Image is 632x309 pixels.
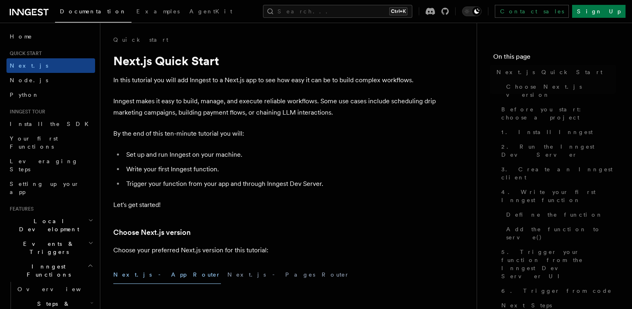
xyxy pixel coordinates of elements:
button: Inngest Functions [6,259,95,282]
span: Local Development [6,217,88,233]
a: Next.js [6,58,95,73]
button: Search...Ctrl+K [263,5,412,18]
span: Quick start [6,50,42,57]
a: 4. Write your first Inngest function [498,185,616,207]
a: Examples [131,2,185,22]
p: Inngest makes it easy to build, manage, and execute reliable workflows. Some use cases include sc... [113,96,437,118]
a: Contact sales [495,5,569,18]
kbd: Ctrl+K [389,7,407,15]
span: Inngest Functions [6,262,87,279]
p: Choose your preferred Next.js version for this tutorial: [113,245,437,256]
span: Add the function to serve() [506,225,616,241]
a: Leveraging Steps [6,154,95,177]
span: Install the SDK [10,121,93,127]
button: Local Development [6,214,95,237]
a: Define the function [503,207,616,222]
a: Python [6,87,95,102]
span: Next.js [10,62,48,69]
a: Documentation [55,2,131,23]
h4: On this page [493,52,616,65]
a: Choose Next.js version [113,227,191,238]
span: 4. Write your first Inngest function [501,188,616,204]
li: Trigger your function from your app and through Inngest Dev Server. [124,178,437,190]
span: Setting up your app [10,181,79,195]
a: Install the SDK [6,117,95,131]
span: 2. Run the Inngest Dev Server [501,143,616,159]
a: 5. Trigger your function from the Inngest Dev Server UI [498,245,616,283]
span: 6. Trigger from code [501,287,612,295]
a: Next.js Quick Start [493,65,616,79]
p: Let's get started! [113,199,437,211]
p: In this tutorial you will add Inngest to a Next.js app to see how easy it can be to build complex... [113,75,437,86]
span: Next.js Quick Start [496,68,602,76]
span: 1. Install Inngest [501,128,593,136]
a: Add the function to serve() [503,222,616,245]
span: Choose Next.js version [506,83,616,99]
span: Python [10,92,39,98]
span: Node.js [10,77,48,83]
a: Overview [14,282,95,296]
span: Leveraging Steps [10,158,78,173]
button: Next.js - Pages Router [227,266,350,284]
a: Node.js [6,73,95,87]
li: Set up and run Inngest on your machine. [124,149,437,160]
span: Before you start: choose a project [501,105,616,121]
a: Home [6,29,95,44]
a: Setting up your app [6,177,95,199]
button: Next.js - App Router [113,266,221,284]
span: Examples [136,8,180,15]
span: Inngest tour [6,109,45,115]
p: By the end of this ten-minute tutorial you will: [113,128,437,139]
a: Before you start: choose a project [498,102,616,125]
span: 3. Create an Inngest client [501,165,616,181]
span: Documentation [60,8,127,15]
h1: Next.js Quick Start [113,53,437,68]
span: 5. Trigger your function from the Inngest Dev Server UI [501,248,616,280]
button: Toggle dark mode [462,6,481,16]
a: Choose Next.js version [503,79,616,102]
a: AgentKit [185,2,237,22]
li: Write your first Inngest function. [124,164,437,175]
span: Features [6,206,34,212]
a: Quick start [113,36,168,44]
a: 6. Trigger from code [498,283,616,298]
span: Overview [17,286,101,292]
span: Events & Triggers [6,240,88,256]
span: Home [10,32,32,40]
a: 1. Install Inngest [498,125,616,139]
a: Sign Up [572,5,626,18]
a: Your first Functions [6,131,95,154]
span: AgentKit [189,8,232,15]
span: Define the function [506,211,603,219]
a: 2. Run the Inngest Dev Server [498,139,616,162]
a: 3. Create an Inngest client [498,162,616,185]
button: Events & Triggers [6,237,95,259]
span: Your first Functions [10,135,58,150]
